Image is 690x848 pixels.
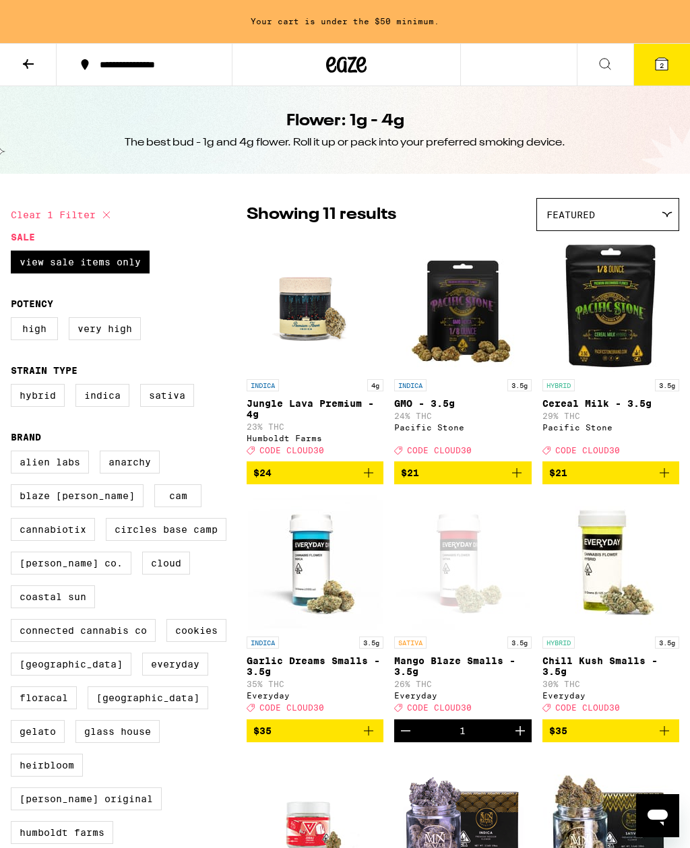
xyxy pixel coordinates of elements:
[542,379,575,391] p: HYBRID
[542,719,679,742] button: Add to bag
[633,44,690,86] button: 2
[100,451,160,474] label: Anarchy
[247,434,383,443] div: Humboldt Farms
[253,467,272,478] span: $24
[166,619,226,642] label: Cookies
[394,398,531,409] p: GMO - 3.5g
[11,585,95,608] label: Coastal Sun
[542,691,679,700] div: Everyday
[394,691,531,700] div: Everyday
[75,720,160,743] label: Glass House
[401,467,419,478] span: $21
[11,754,83,777] label: Heirbloom
[407,446,472,455] span: CODE CLOUD30
[11,653,131,676] label: [GEOGRAPHIC_DATA]
[11,821,113,844] label: Humboldt Farms
[359,637,383,649] p: 3.5g
[507,379,532,391] p: 3.5g
[11,484,144,507] label: Blaze [PERSON_NAME]
[125,135,565,150] div: The best bud - 1g and 4g flower. Roll it up or pack into your preferred smoking device.
[396,238,530,372] img: Pacific Stone - GMO - 3.5g
[367,379,383,391] p: 4g
[248,238,383,372] img: Humboldt Farms - Jungle Lava Premium - 4g
[11,198,115,232] button: Clear 1 filter
[253,725,272,736] span: $35
[542,461,679,484] button: Add to bag
[247,655,383,677] p: Garlic Dreams Smalls - 3.5g
[247,461,383,484] button: Add to bag
[142,653,208,676] label: Everyday
[542,495,679,719] a: Open page for Chill Kush Smalls - 3.5g from Everyday
[247,691,383,700] div: Everyday
[259,704,324,713] span: CODE CLOUD30
[507,637,532,649] p: 3.5g
[247,637,279,649] p: INDICA
[11,251,150,273] label: View Sale Items Only
[11,720,65,743] label: Gelato
[655,379,679,391] p: 3.5g
[655,637,679,649] p: 3.5g
[549,725,567,736] span: $35
[247,398,383,420] p: Jungle Lava Premium - 4g
[69,317,141,340] label: Very High
[394,412,531,420] p: 24% THC
[11,317,58,340] label: High
[75,384,129,407] label: Indica
[11,686,77,709] label: FloraCal
[247,238,383,461] a: Open page for Jungle Lava Premium - 4g from Humboldt Farms
[247,379,279,391] p: INDICA
[247,495,383,719] a: Open page for Garlic Dreams Smalls - 3.5g from Everyday
[394,719,417,742] button: Decrement
[11,298,53,309] legend: Potency
[88,686,208,709] label: [GEOGRAPHIC_DATA]
[542,238,679,461] a: Open page for Cereal Milk - 3.5g from Pacific Stone
[394,495,531,719] a: Open page for Mango Blaze Smalls - 3.5g from Everyday
[11,232,35,242] legend: Sale
[11,619,156,642] label: Connected Cannabis Co
[247,203,396,226] p: Showing 11 results
[549,467,567,478] span: $21
[154,484,201,507] label: CAM
[11,451,89,474] label: Alien Labs
[555,446,620,455] span: CODE CLOUD30
[106,518,226,541] label: Circles Base Camp
[11,552,131,575] label: [PERSON_NAME] Co.
[247,422,383,431] p: 23% THC
[11,365,77,376] legend: Strain Type
[286,110,404,133] h1: Flower: 1g - 4g
[543,238,678,372] img: Pacific Stone - Cereal Milk - 3.5g
[248,495,383,630] img: Everyday - Garlic Dreams Smalls - 3.5g
[542,655,679,677] p: Chill Kush Smalls - 3.5g
[543,495,678,630] img: Everyday - Chill Kush Smalls - 3.5g
[460,725,466,736] div: 1
[394,461,531,484] button: Add to bag
[636,794,679,837] iframe: Button to launch messaging window
[546,209,595,220] span: Featured
[542,398,679,409] p: Cereal Milk - 3.5g
[394,423,531,432] div: Pacific Stone
[11,787,162,810] label: [PERSON_NAME] Original
[394,680,531,688] p: 26% THC
[11,384,65,407] label: Hybrid
[509,719,532,742] button: Increment
[407,704,472,713] span: CODE CLOUD30
[555,704,620,713] span: CODE CLOUD30
[542,412,679,420] p: 29% THC
[247,680,383,688] p: 35% THC
[11,518,95,541] label: Cannabiotix
[542,680,679,688] p: 30% THC
[140,384,194,407] label: Sativa
[11,432,41,443] legend: Brand
[259,446,324,455] span: CODE CLOUD30
[394,238,531,461] a: Open page for GMO - 3.5g from Pacific Stone
[542,637,575,649] p: HYBRID
[394,655,531,677] p: Mango Blaze Smalls - 3.5g
[142,552,190,575] label: Cloud
[247,719,383,742] button: Add to bag
[394,637,427,649] p: SATIVA
[394,379,427,391] p: INDICA
[660,61,664,69] span: 2
[542,423,679,432] div: Pacific Stone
